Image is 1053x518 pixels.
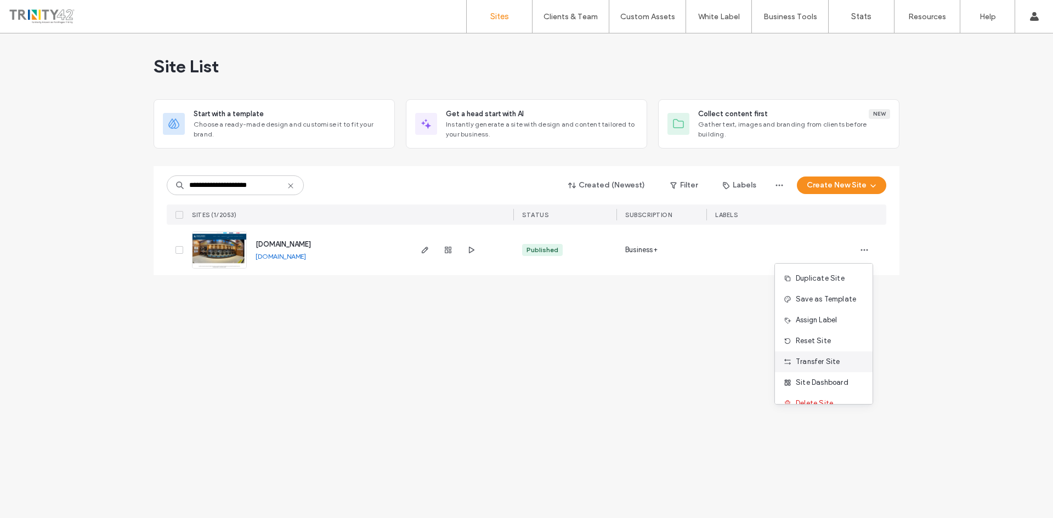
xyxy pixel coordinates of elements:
[544,12,598,21] label: Clients & Team
[406,99,647,149] div: Get a head start with AIInstantly generate a site with design and content tailored to your business.
[796,273,845,284] span: Duplicate Site
[713,177,766,194] button: Labels
[796,356,840,367] span: Transfer Site
[796,398,833,409] span: Delete Site
[194,119,386,139] span: Choose a ready-made design and customise it to fit your brand.
[192,211,236,219] span: SITES (1/2053)
[625,211,672,219] span: Subscription
[658,99,899,149] div: Collect content firstNewGather text, images and branding from clients before building.
[796,377,848,388] span: Site Dashboard
[154,55,219,77] span: Site List
[698,119,890,139] span: Gather text, images and branding from clients before building.
[851,12,871,21] label: Stats
[797,177,886,194] button: Create New Site
[796,294,856,305] span: Save as Template
[526,245,558,255] div: Published
[194,109,264,119] span: Start with a template
[490,12,509,21] label: Sites
[698,109,768,119] span: Collect content first
[659,177,709,194] button: Filter
[698,12,740,21] label: White Label
[715,211,738,219] span: LABELS
[522,211,548,219] span: STATUS
[869,109,890,119] div: New
[154,99,395,149] div: Start with a templateChoose a ready-made design and customise it to fit your brand.
[980,12,996,21] label: Help
[256,252,306,260] a: [DOMAIN_NAME]
[908,12,946,21] label: Resources
[620,12,675,21] label: Custom Assets
[446,109,524,119] span: Get a head start with AI
[559,177,655,194] button: Created (Newest)
[796,315,837,326] span: Assign Label
[256,240,311,248] a: [DOMAIN_NAME]
[446,119,638,139] span: Instantly generate a site with design and content tailored to your business.
[796,335,831,346] span: Reset Site
[625,244,658,255] span: Business+
[25,8,47,18] span: Help
[763,12,817,21] label: Business Tools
